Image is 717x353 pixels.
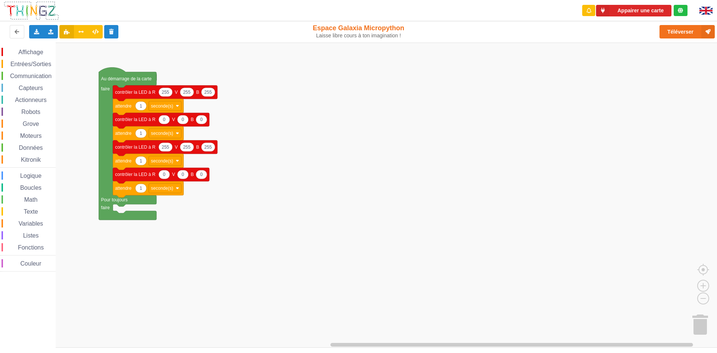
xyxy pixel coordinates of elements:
[181,117,184,122] text: 0
[151,186,173,191] text: seconde(s)
[22,208,39,215] span: Texte
[162,90,169,95] text: 255
[101,197,128,202] text: Pour toujours
[22,232,40,239] span: Listes
[151,131,173,136] text: seconde(s)
[175,145,178,150] text: V
[699,7,713,15] img: gb.png
[140,186,142,191] text: 1
[17,244,45,251] span: Fonctions
[140,158,142,163] text: 1
[20,109,41,115] span: Robots
[18,85,44,91] span: Capteurs
[204,145,212,150] text: 255
[200,172,203,177] text: 0
[163,172,165,177] text: 0
[151,158,173,163] text: seconde(s)
[9,73,53,79] span: Communication
[14,97,48,103] span: Actionneurs
[3,1,59,21] img: thingz_logo.png
[200,117,203,122] text: 0
[191,117,194,122] text: B
[183,145,190,150] text: 255
[115,103,131,108] text: attendre
[191,172,194,177] text: B
[172,172,175,177] text: V
[204,90,212,95] text: 255
[183,90,190,95] text: 255
[296,24,421,39] div: Espace Galaxia Micropython
[17,49,44,55] span: Affichage
[20,157,42,163] span: Kitronik
[115,186,131,191] text: attendre
[101,86,110,92] text: faire
[115,145,155,150] text: contrôler la LED à R
[296,32,421,39] div: Laisse libre cours à ton imagination !
[175,90,178,95] text: V
[596,5,671,16] button: Appairer une carte
[19,185,43,191] span: Boucles
[19,173,43,179] span: Logique
[140,103,142,108] text: 1
[196,90,199,95] text: B
[196,145,199,150] text: B
[18,145,44,151] span: Données
[19,133,43,139] span: Moteurs
[101,76,152,81] text: Au démarrage de la carte
[115,90,155,95] text: contrôler la LED à R
[162,145,169,150] text: 255
[674,5,687,16] div: Tu es connecté au serveur de création de Thingz
[18,220,44,227] span: Variables
[151,103,173,108] text: seconde(s)
[140,131,142,136] text: 1
[22,121,40,127] span: Grove
[101,205,110,210] text: faire
[115,158,131,163] text: attendre
[172,117,175,122] text: V
[115,131,131,136] text: attendre
[163,117,165,122] text: 0
[23,196,39,203] span: Math
[181,172,184,177] text: 0
[9,61,52,67] span: Entrées/Sorties
[659,25,715,38] button: Téléverser
[115,117,155,122] text: contrôler la LED à R
[19,260,43,267] span: Couleur
[115,172,155,177] text: contrôler la LED à R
